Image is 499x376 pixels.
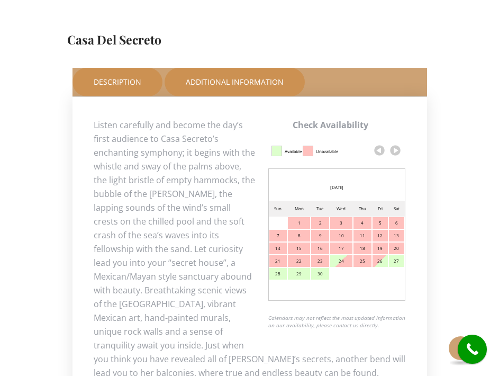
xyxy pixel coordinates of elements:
[353,201,372,217] td: Thu
[389,243,404,254] div: 20
[372,201,388,217] td: Fri
[288,255,310,267] div: 22
[165,68,305,96] a: Additional Information
[373,217,388,229] div: 5
[373,243,388,254] div: 19
[311,217,329,229] div: 2
[67,31,161,48] a: Casa Del Secreto
[388,201,405,217] td: Sat
[353,255,371,267] div: 25
[72,68,162,96] a: Description
[330,255,352,267] div: 24
[330,243,352,254] div: 17
[373,230,388,241] div: 12
[330,201,353,217] td: Wed
[269,243,287,254] div: 14
[311,201,330,217] td: Tue
[389,217,404,229] div: 6
[288,268,310,280] div: 29
[353,243,371,254] div: 18
[269,230,287,241] div: 7
[389,255,404,267] div: 27
[269,180,405,195] div: [DATE]
[353,217,371,229] div: 4
[373,255,388,267] div: 26
[269,255,287,267] div: 21
[389,230,404,241] div: 13
[287,201,311,217] td: Mon
[269,201,288,217] td: Sun
[269,268,287,280] div: 28
[285,142,302,160] div: Available
[288,230,310,241] div: 8
[311,268,329,280] div: 30
[316,142,339,160] div: Unavailable
[288,243,310,254] div: 15
[288,217,310,229] div: 1
[330,217,352,229] div: 3
[458,335,487,364] a: call
[311,230,329,241] div: 9
[460,337,484,361] i: call
[330,230,352,241] div: 10
[311,243,329,254] div: 16
[311,255,329,267] div: 23
[353,230,371,241] div: 11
